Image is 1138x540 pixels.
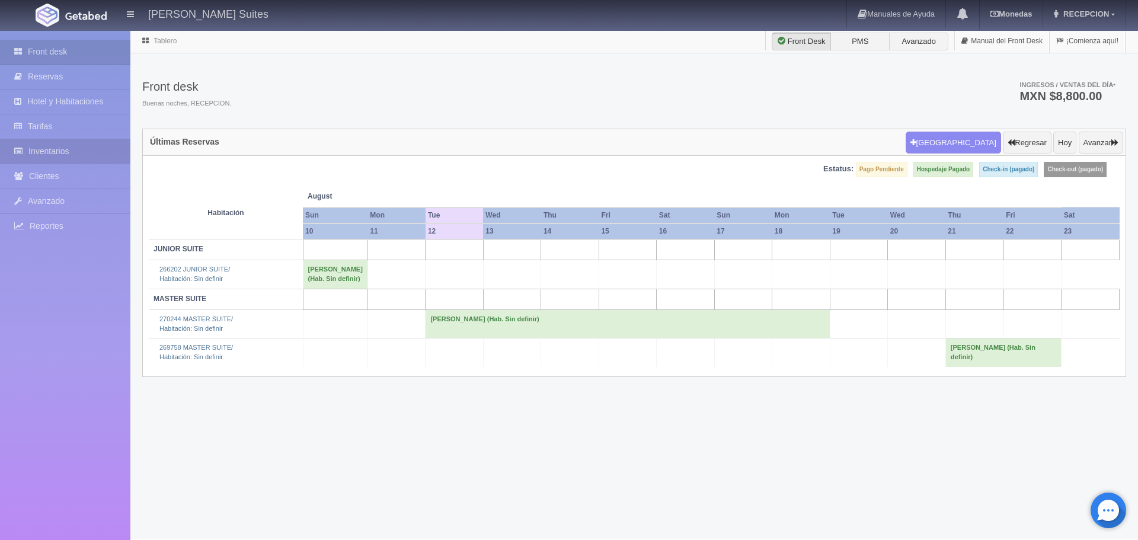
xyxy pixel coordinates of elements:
[945,207,1003,223] th: Thu
[979,162,1038,177] label: Check-in (pagado)
[772,223,830,239] th: 18
[1062,223,1120,239] th: 23
[1019,81,1115,88] span: Ingresos / Ventas del día
[714,207,772,223] th: Sun
[303,207,367,223] th: Sun
[426,207,483,223] th: Tue
[154,245,203,253] b: JUNIOR SUITE
[1079,132,1123,154] button: Avanzar
[945,338,1062,367] td: [PERSON_NAME] (Hab. Sin definir)
[148,6,268,21] h4: [PERSON_NAME] Suites
[955,30,1049,53] a: Manual del Front Desk
[1053,132,1076,154] button: Hoy
[367,207,426,223] th: Mon
[1003,223,1062,239] th: 22
[823,164,853,175] label: Estatus:
[830,223,887,239] th: 19
[483,207,541,223] th: Wed
[1003,132,1051,154] button: Regresar
[303,260,367,289] td: [PERSON_NAME] (Hab. Sin definir)
[159,315,233,332] a: 270244 MASTER SUITE/Habitación: Sin definir
[888,223,946,239] th: 20
[154,295,206,303] b: MASTER SUITE
[657,207,714,223] th: Sat
[207,209,244,217] strong: Habitación
[308,191,421,202] span: August
[856,162,907,177] label: Pago Pendiente
[657,223,714,239] th: 16
[1060,9,1109,18] span: RECEPCION
[830,33,890,50] label: PMS
[599,207,656,223] th: Fri
[830,207,887,223] th: Tue
[303,223,367,239] th: 10
[159,266,230,282] a: 266202 JUNIOR SUITE/Habitación: Sin definir
[367,223,426,239] th: 11
[906,132,1001,154] button: [GEOGRAPHIC_DATA]
[426,309,830,338] td: [PERSON_NAME] (Hab. Sin definir)
[1044,162,1107,177] label: Check-out (pagado)
[65,11,107,20] img: Getabed
[154,37,177,45] a: Tablero
[159,344,233,360] a: 269758 MASTER SUITE/Habitación: Sin definir
[541,223,599,239] th: 14
[36,4,59,27] img: Getabed
[1019,90,1115,102] h3: MXN $8,800.00
[888,207,946,223] th: Wed
[990,9,1032,18] b: Monedas
[772,33,831,50] label: Front Desk
[1050,30,1125,53] a: ¡Comienza aquí!
[426,223,483,239] th: 12
[714,223,772,239] th: 17
[1062,207,1120,223] th: Sat
[142,99,231,108] span: Buenas noches, RECEPCION.
[541,207,599,223] th: Thu
[772,207,830,223] th: Mon
[1003,207,1062,223] th: Fri
[483,223,541,239] th: 13
[142,80,231,93] h3: Front desk
[889,33,948,50] label: Avanzado
[913,162,973,177] label: Hospedaje Pagado
[599,223,656,239] th: 15
[150,138,219,146] h4: Últimas Reservas
[945,223,1003,239] th: 21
